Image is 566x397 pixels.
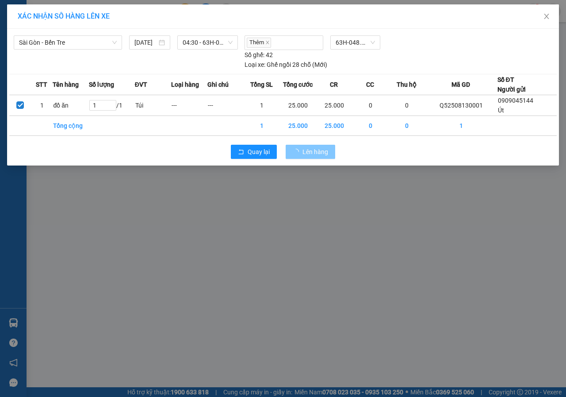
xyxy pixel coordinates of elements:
td: --- [207,95,244,116]
td: 1 [244,95,280,116]
td: 0 [352,95,389,116]
input: 13/08/2025 [134,38,157,47]
span: XÁC NHẬN SỐ HÀNG LÊN XE [18,12,110,20]
span: STT [36,80,47,89]
span: Tên hàng [53,80,79,89]
span: CR [330,80,338,89]
td: 1 [31,95,53,116]
td: Q52508130001 [425,95,497,116]
td: --- [171,95,207,116]
span: Loại hàng [171,80,199,89]
span: Lên hàng [302,147,328,157]
span: Thu hộ [397,80,417,89]
td: Tổng cộng [53,116,89,135]
span: Quay lại [248,147,270,157]
span: 04:30 - 63H-048.20 [183,36,232,49]
td: 0 [389,116,425,135]
span: Số lượng [89,80,114,89]
button: Lên hàng [286,145,335,159]
span: Tổng cước [283,80,313,89]
span: ĐVT [135,80,147,89]
div: Số ĐT Người gửi [497,75,526,94]
span: loading [293,149,302,155]
div: Ghế ngồi 28 chỗ (Mới) [245,60,327,69]
span: Thêm [247,38,271,48]
span: Ghi chú [207,80,229,89]
td: 0 [389,95,425,116]
button: Close [534,4,559,29]
td: 0 [352,116,389,135]
td: Túi [135,95,171,116]
td: đồ ăn [53,95,89,116]
span: CC [366,80,374,89]
span: Số ghế: [245,50,264,60]
button: rollbackQuay lại [231,145,277,159]
span: close [543,13,550,20]
span: 0909045144 [498,97,533,104]
span: close [265,40,270,45]
td: 25.000 [280,95,316,116]
span: rollback [238,149,244,156]
span: Sài Gòn - Bến Tre [19,36,117,49]
span: Út [498,107,504,114]
td: 1 [425,116,497,135]
span: Loại xe: [245,60,265,69]
span: Mã GD [451,80,470,89]
td: 25.000 [280,116,316,135]
td: 25.000 [316,95,352,116]
td: 1 [244,116,280,135]
td: / 1 [89,95,134,116]
div: 42 [245,50,273,60]
span: 63H-048.20 [336,36,375,49]
span: Tổng SL [250,80,273,89]
td: 25.000 [316,116,352,135]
